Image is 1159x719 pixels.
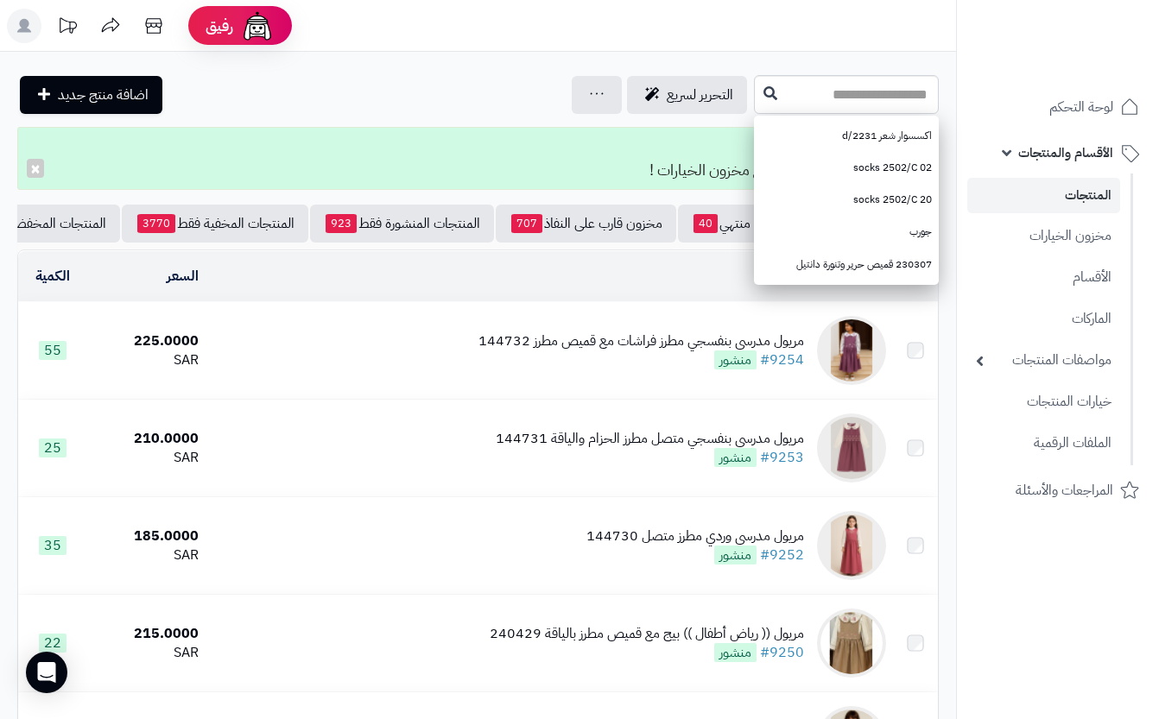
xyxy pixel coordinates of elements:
[693,214,718,233] span: 40
[511,214,542,233] span: 707
[39,634,66,653] span: 22
[627,76,747,114] a: التحرير لسريع
[817,316,886,385] img: مريول مدرسي بنفسجي مطرز فراشات مع قميص مطرز 144732
[17,127,939,190] div: تم التعديل! تمت تحديث مخزون المنتج مع مخزون الخيارات !
[310,205,494,243] a: المنتجات المنشورة فقط923
[967,425,1120,462] a: الملفات الرقمية
[714,448,757,467] span: منشور
[478,331,804,351] div: مريول مدرسي بنفسجي مطرز فراشات مع قميص مطرز 144732
[678,205,804,243] a: مخزون منتهي40
[137,214,175,233] span: 3770
[35,266,70,287] a: الكمية
[39,438,66,457] span: 25
[817,511,886,580] img: مريول مدرسي وردي مطرز متصل 144730
[93,527,199,546] div: 185.0000
[206,16,233,36] span: رفيق
[93,448,199,468] div: SAR
[667,85,733,105] span: التحرير لسريع
[93,331,199,351] div: 225.0000
[490,624,804,644] div: مريول (( رياض أطفال )) بيج مع قميص مطرز بالياقة 240429
[496,429,804,449] div: مريول مدرسي بنفسجي متصل مطرز الحزام والياقة 144731
[496,205,676,243] a: مخزون قارب على النفاذ707
[1049,95,1113,119] span: لوحة التحكم
[326,214,357,233] span: 923
[39,536,66,555] span: 35
[1042,47,1143,83] img: logo-2.png
[27,159,44,178] button: ×
[760,447,804,468] a: #9253
[760,642,804,663] a: #9250
[967,383,1120,420] a: خيارات المنتجات
[240,9,275,43] img: ai-face.png
[967,259,1120,296] a: الأقسام
[93,429,199,449] div: 210.0000
[754,152,939,184] a: socks 2502/C 02
[714,546,757,564] span: منشور
[967,300,1120,337] a: الماركات
[817,609,886,678] img: مريول (( رياض أطفال )) بيج مع قميص مطرز بالياقة 240429
[46,9,89,47] a: تحديثات المنصة
[754,249,939,281] a: 230307 قميص حرير وتنورة دانتيل
[58,85,149,105] span: اضافة منتج جديد
[93,350,199,370] div: SAR
[93,624,199,644] div: 215.0000
[20,76,162,114] a: اضافة منتج جديد
[1018,141,1113,165] span: الأقسام والمنتجات
[167,266,199,287] a: السعر
[967,178,1120,213] a: المنتجات
[754,216,939,248] a: جورب
[967,86,1149,128] a: لوحة التحكم
[1016,478,1113,502] span: المراجعات والأسئلة
[754,120,939,152] a: اكسسوار شعر 2231/d
[760,545,804,565] a: #9252
[714,643,757,662] span: منشور
[967,470,1149,511] a: المراجعات والأسئلة
[967,218,1120,255] a: مخزون الخيارات
[122,205,308,243] a: المنتجات المخفية فقط3770
[817,413,886,482] img: مريول مدرسي بنفسجي متصل مطرز الحزام والياقة 144731
[93,546,199,565] div: SAR
[967,342,1120,379] a: مواصفات المنتجات
[93,643,199,663] div: SAR
[714,350,757,369] span: منشور
[760,350,804,370] a: #9254
[586,527,804,546] div: مريول مدرسي وردي مطرز متصل 144730
[754,184,939,216] a: socks 2502/C 20
[26,652,67,693] div: Open Intercom Messenger
[39,341,66,360] span: 55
